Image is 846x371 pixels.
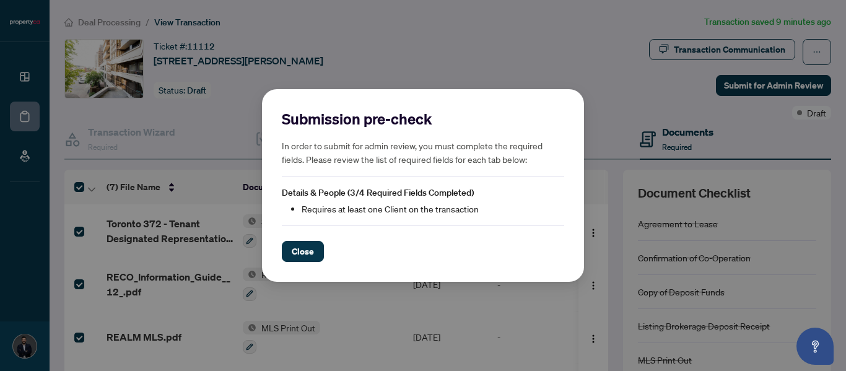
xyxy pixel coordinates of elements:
li: Requires at least one Client on the transaction [302,202,564,216]
span: Details & People (3/4 Required Fields Completed) [282,187,474,198]
h2: Submission pre-check [282,109,564,129]
button: Close [282,241,324,262]
button: Open asap [796,328,834,365]
h5: In order to submit for admin review, you must complete the required fields. Please review the lis... [282,139,564,166]
span: Close [292,242,314,261]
